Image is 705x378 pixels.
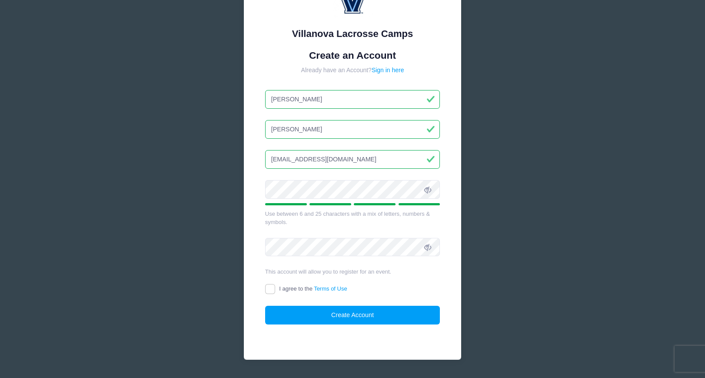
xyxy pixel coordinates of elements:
h1: Create an Account [265,50,440,61]
a: Sign in here [372,67,404,74]
button: Create Account [265,306,440,324]
div: Villanova Lacrosse Camps [265,27,440,41]
div: Use between 6 and 25 characters with a mix of letters, numbers & symbols. [265,210,440,227]
input: Last Name [265,120,440,139]
input: First Name [265,90,440,109]
div: This account will allow you to register for an event. [265,268,440,276]
div: Already have an Account? [265,66,440,75]
a: Terms of Use [314,285,347,292]
input: Email [265,150,440,169]
span: I agree to the [279,285,347,292]
input: I agree to theTerms of Use [265,284,275,294]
